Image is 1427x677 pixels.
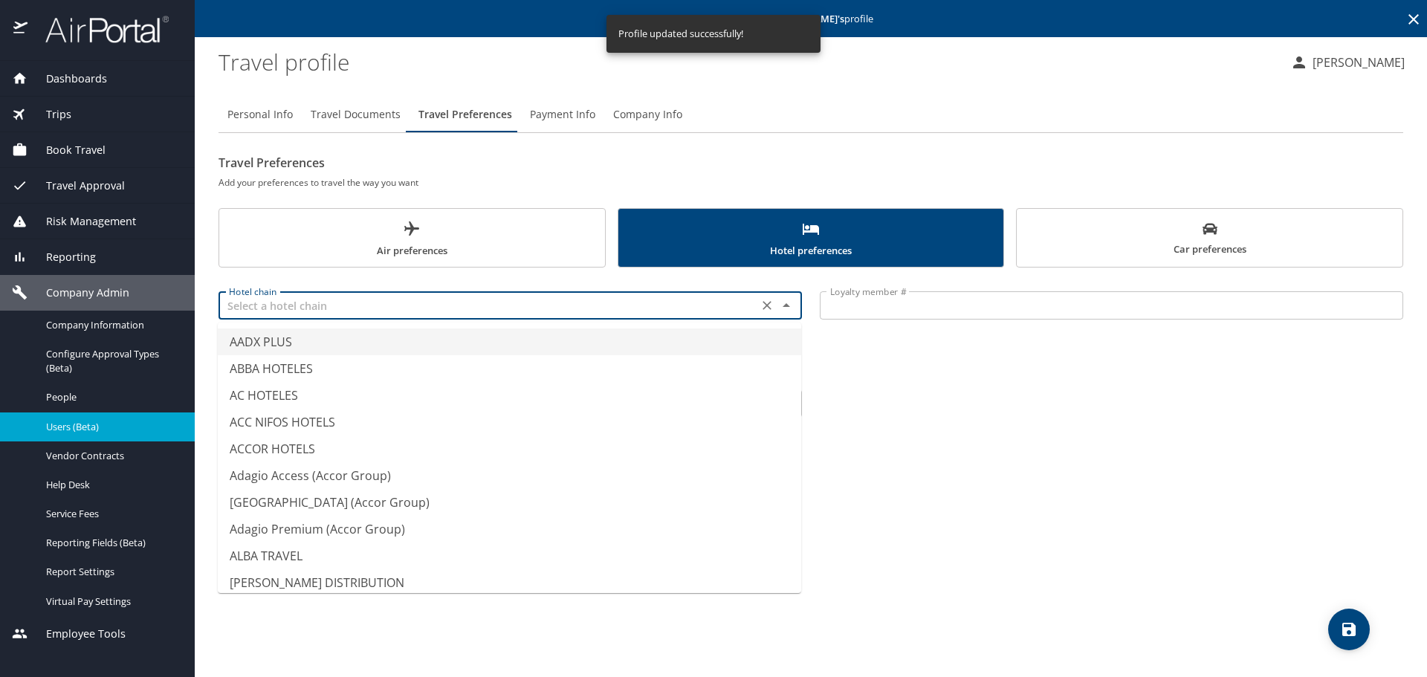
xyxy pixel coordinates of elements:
span: Service Fees [46,507,177,521]
h6: Add your preferences to travel the way you want [219,175,1403,190]
span: Payment Info [530,106,595,124]
li: ACC NIFOS HOTELS [218,409,801,435]
span: Company Admin [27,285,129,301]
img: airportal-logo.png [29,15,169,44]
li: ACCOR HOTELS [218,435,801,462]
span: Configure Approval Types (Beta) [46,347,177,375]
span: Car preferences [1026,221,1394,258]
h1: Travel profile [219,39,1278,85]
span: Vendor Contracts [46,449,177,463]
span: Air preferences [228,220,596,259]
span: Report Settings [46,565,177,579]
img: icon-airportal.png [13,15,29,44]
li: ALBA TRAVEL [218,542,801,569]
span: Travel Preferences [418,106,512,124]
div: Profile [219,97,1403,132]
span: Company Info [613,106,682,124]
input: Select a hotel chain [223,296,754,315]
li: ABBA HOTELES [218,355,801,382]
span: Reporting Fields (Beta) [46,536,177,550]
span: Risk Management [27,213,136,230]
li: Adagio Access (Accor Group) [218,462,801,489]
span: Travel Approval [27,178,125,194]
span: Users (Beta) [46,420,177,434]
span: Company Information [46,318,177,332]
li: [GEOGRAPHIC_DATA] (Accor Group) [218,489,801,516]
h2: Travel Preferences [219,151,1403,175]
span: Personal Info [227,106,293,124]
p: Editing profile [199,14,1423,24]
span: Trips [27,106,71,123]
button: Clear [757,295,777,316]
div: scrollable force tabs example [219,208,1403,268]
li: [PERSON_NAME] DISTRIBUTION [218,569,801,596]
button: [PERSON_NAME] [1284,49,1411,76]
span: Virtual Pay Settings [46,595,177,609]
li: AC HOTELES [218,382,801,409]
span: Help Desk [46,478,177,492]
button: save [1328,609,1370,650]
span: Hotel preferences [627,220,995,259]
span: Reporting [27,249,96,265]
span: Dashboards [27,71,107,87]
span: Employee Tools [27,626,126,642]
li: Adagio Premium (Accor Group) [218,516,801,542]
div: Profile updated successfully! [618,19,743,48]
span: Book Travel [27,142,106,158]
p: [PERSON_NAME] [1308,54,1405,71]
button: Close [776,295,797,316]
span: Travel Documents [311,106,401,124]
span: People [46,390,177,404]
li: AADX PLUS [218,328,801,355]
